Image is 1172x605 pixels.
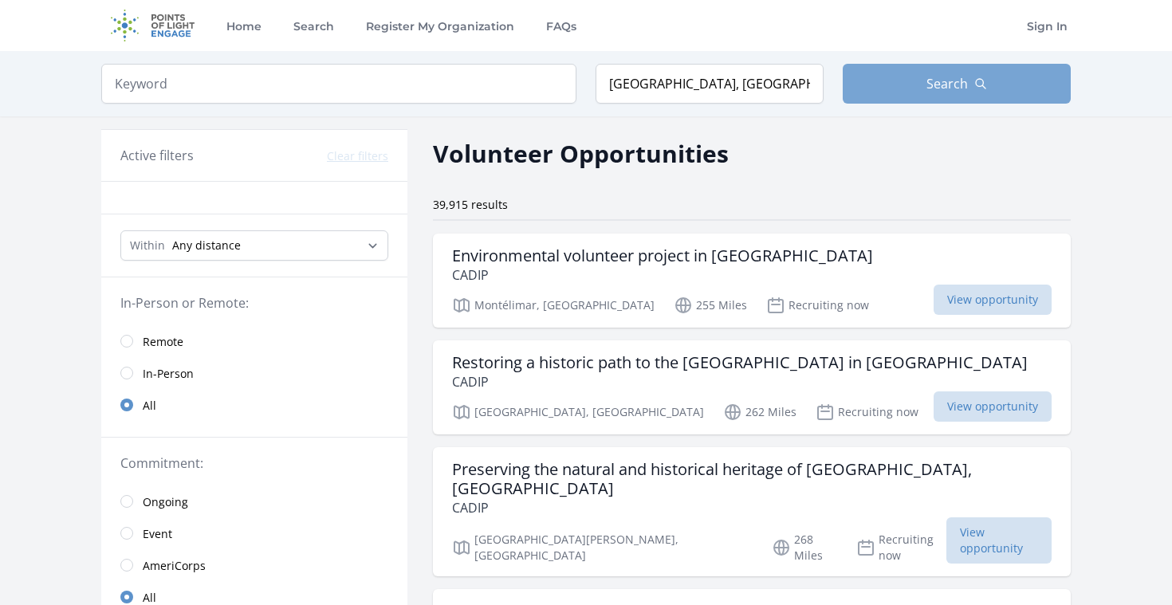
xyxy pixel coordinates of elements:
button: Clear filters [327,148,388,164]
h3: Environmental volunteer project in [GEOGRAPHIC_DATA] [452,246,873,265]
span: Event [143,526,172,542]
a: Preserving the natural and historical heritage of [GEOGRAPHIC_DATA], [GEOGRAPHIC_DATA] CADIP [GEO... [433,447,1071,576]
button: Search [843,64,1071,104]
legend: In-Person or Remote: [120,293,388,312]
p: CADIP [452,265,873,285]
a: Environmental volunteer project in [GEOGRAPHIC_DATA] CADIP Montélimar, [GEOGRAPHIC_DATA] 255 Mile... [433,234,1071,328]
input: Location [596,64,824,104]
span: In-Person [143,366,194,382]
a: Ongoing [101,485,407,517]
select: Search Radius [120,230,388,261]
input: Keyword [101,64,576,104]
p: 255 Miles [674,296,747,315]
p: 262 Miles [723,403,796,422]
p: Montélimar, [GEOGRAPHIC_DATA] [452,296,655,315]
span: AmeriCorps [143,558,206,574]
legend: Commitment: [120,454,388,473]
a: Restoring a historic path to the [GEOGRAPHIC_DATA] in [GEOGRAPHIC_DATA] CADIP [GEOGRAPHIC_DATA], ... [433,340,1071,434]
span: View opportunity [946,517,1052,564]
span: Search [926,74,968,93]
p: CADIP [452,498,1052,517]
a: Remote [101,325,407,357]
span: View opportunity [934,285,1052,315]
a: All [101,389,407,421]
span: Remote [143,334,183,350]
p: Recruiting now [816,403,918,422]
a: In-Person [101,357,407,389]
p: CADIP [452,372,1028,391]
h3: Active filters [120,146,194,165]
p: [GEOGRAPHIC_DATA], [GEOGRAPHIC_DATA] [452,403,704,422]
a: Event [101,517,407,549]
span: View opportunity [934,391,1052,422]
a: AmeriCorps [101,549,407,581]
h3: Preserving the natural and historical heritage of [GEOGRAPHIC_DATA], [GEOGRAPHIC_DATA] [452,460,1052,498]
span: All [143,398,156,414]
span: 39,915 results [433,197,508,212]
p: Recruiting now [766,296,869,315]
h3: Restoring a historic path to the [GEOGRAPHIC_DATA] in [GEOGRAPHIC_DATA] [452,353,1028,372]
span: Ongoing [143,494,188,510]
p: [GEOGRAPHIC_DATA][PERSON_NAME], [GEOGRAPHIC_DATA] [452,532,753,564]
p: 268 Miles [772,532,836,564]
p: Recruiting now [856,532,947,564]
h2: Volunteer Opportunities [433,136,729,171]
